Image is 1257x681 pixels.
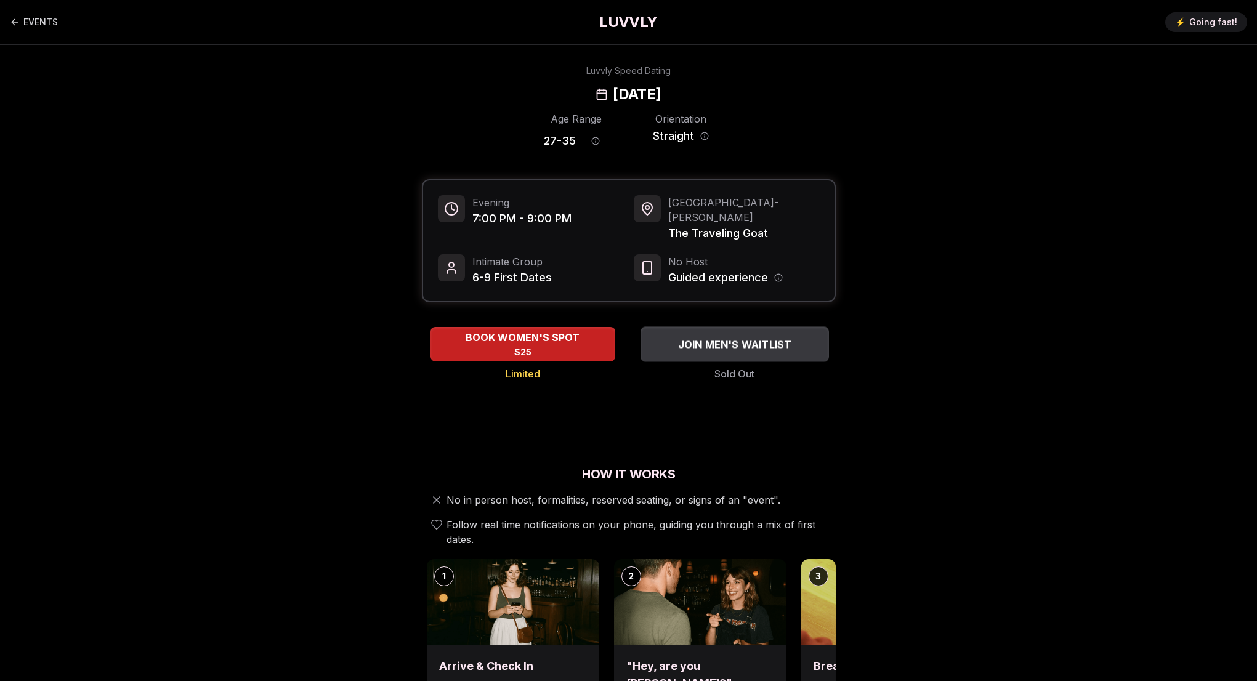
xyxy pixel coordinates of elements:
span: ⚡️ [1175,16,1186,28]
a: Back to events [10,10,58,34]
span: BOOK WOMEN'S SPOT [463,330,582,345]
div: Luvvly Speed Dating [586,65,671,77]
h2: [DATE] [613,84,661,104]
button: BOOK WOMEN'S SPOT - Limited [430,327,615,361]
span: Straight [653,127,694,145]
span: $25 [514,346,531,358]
span: Intimate Group [472,254,552,269]
span: The Traveling Goat [668,225,820,242]
div: Age Range [544,111,609,126]
div: 3 [809,566,828,586]
img: Break the ice with prompts [801,559,974,645]
span: Follow real time notifications on your phone, guiding you through a mix of first dates. [447,517,831,547]
img: "Hey, are you Max?" [614,559,786,645]
span: Limited [506,366,540,381]
h3: Break the ice with prompts [814,658,961,675]
span: 7:00 PM - 9:00 PM [472,210,572,227]
a: LUVVLY [599,12,657,32]
span: Evening [472,195,572,210]
div: 2 [621,566,641,586]
div: Orientation [649,111,714,126]
span: Sold Out [714,366,754,381]
button: Age range information [582,127,609,155]
h2: How It Works [422,465,836,483]
span: No Host [668,254,783,269]
button: Host information [774,273,783,282]
span: Guided experience [668,269,768,286]
span: JOIN MEN'S WAITLIST [675,337,794,352]
div: 1 [434,566,454,586]
span: [GEOGRAPHIC_DATA] - [PERSON_NAME] [668,195,820,225]
span: Going fast! [1189,16,1237,28]
button: Orientation information [700,132,709,140]
span: No in person host, formalities, reserved seating, or signs of an "event". [447,493,780,507]
h3: Arrive & Check In [439,658,587,675]
button: JOIN MEN'S WAITLIST - Sold Out [641,326,829,361]
img: Arrive & Check In [427,559,599,645]
span: 27 - 35 [544,132,576,150]
span: 6-9 First Dates [472,269,552,286]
